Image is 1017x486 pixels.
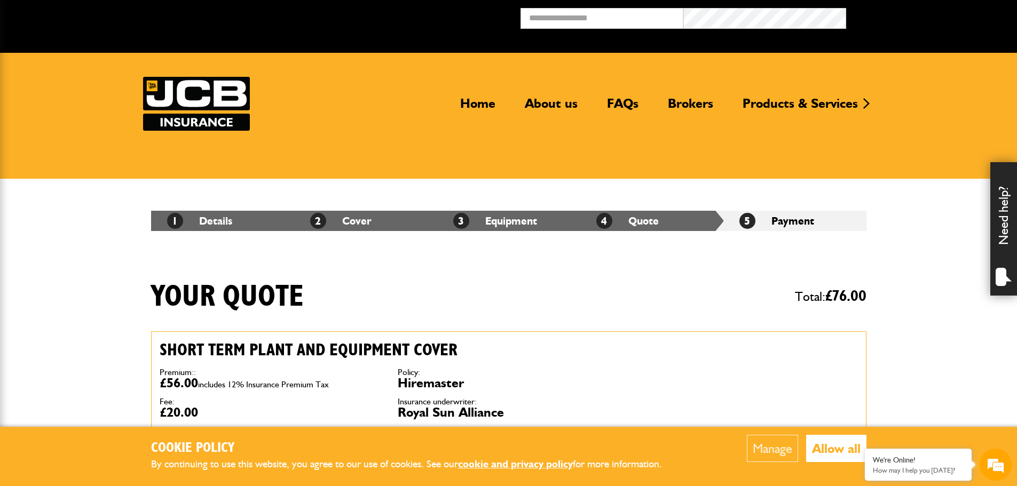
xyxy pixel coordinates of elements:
div: We're Online! [873,456,964,465]
button: Allow all [806,435,866,462]
h1: Your quote [151,279,304,315]
span: Total: [795,284,866,309]
button: Manage [747,435,798,462]
dt: Insurance underwriter: [398,397,620,406]
li: Payment [723,211,866,231]
h2: Cookie Policy [151,440,680,457]
img: JCB Insurance Services logo [143,77,250,131]
a: FAQs [599,95,647,120]
a: cookie and privacy policy [458,458,573,470]
button: Broker Login [846,8,1009,25]
a: 2Cover [310,214,372,227]
span: £ [825,289,866,304]
a: 1Details [167,214,232,227]
p: By continuing to use this website, you agree to our use of cookies. See our for more information. [151,456,680,473]
a: Products & Services [735,95,866,120]
span: 3 [453,213,469,229]
span: 1 [167,213,183,229]
li: Quote [580,211,723,231]
div: Need help? [990,162,1017,296]
a: About us [517,95,586,120]
span: includes 12% Insurance Premium Tax [198,379,329,389]
dd: £56.00 [160,377,382,389]
a: 3Equipment [453,214,537,227]
span: 4 [596,213,612,229]
span: 2 [310,213,326,229]
dd: £20.00 [160,406,382,419]
a: Home [452,95,503,120]
h2: Short term plant and equipment cover [160,340,620,360]
dd: Hiremaster [398,377,620,389]
dt: Policy: [398,368,620,377]
a: Brokers [660,95,721,120]
p: How may I help you today? [873,466,964,474]
span: 76.00 [832,289,866,304]
dd: Royal Sun Alliance [398,406,620,419]
a: JCB Insurance Services [143,77,250,131]
dt: Fee: [160,397,382,406]
dt: Premium:: [160,368,382,377]
span: 5 [739,213,755,229]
